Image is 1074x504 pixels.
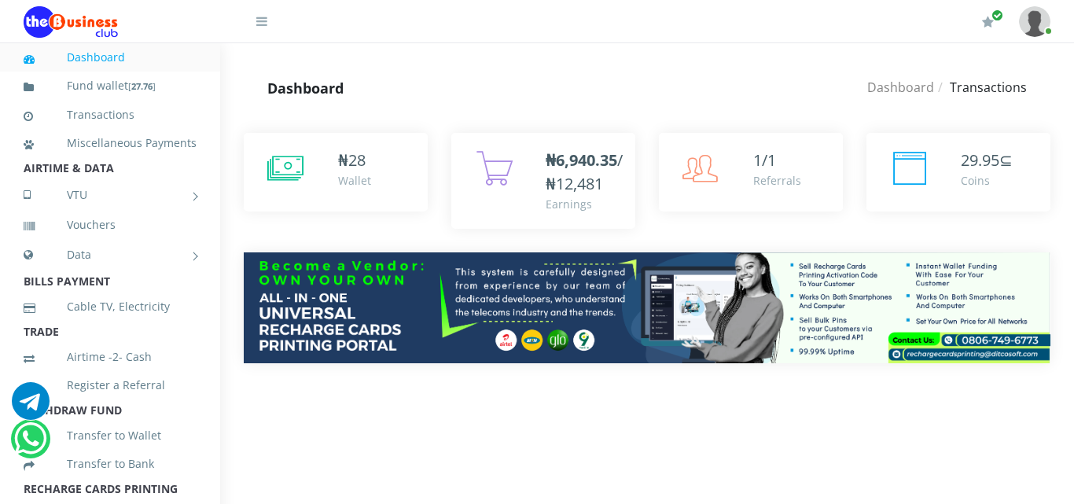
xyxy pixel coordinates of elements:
a: ₦28 Wallet [244,133,428,212]
a: Chat for support [12,394,50,420]
a: 1/1 Referrals [659,133,843,212]
a: Dashboard [867,79,934,96]
li: Transactions [934,78,1027,97]
a: VTU [24,175,197,215]
a: Cable TV, Electricity [24,289,197,325]
div: ₦ [338,149,371,172]
div: Referrals [753,172,801,189]
div: Coins [961,172,1013,189]
a: Fund wallet[27.76] [24,68,197,105]
a: Data [24,235,197,274]
img: User [1019,6,1050,37]
div: Earnings [546,196,623,212]
a: Chat for support [14,432,46,458]
div: ⊆ [961,149,1013,172]
a: Transfer to Bank [24,446,197,482]
span: 29.95 [961,149,999,171]
i: Renew/Upgrade Subscription [982,16,994,28]
strong: Dashboard [267,79,344,97]
a: Airtime -2- Cash [24,339,197,375]
a: Dashboard [24,39,197,75]
a: Register a Referral [24,367,197,403]
img: Logo [24,6,118,38]
a: Vouchers [24,207,197,243]
span: /₦12,481 [546,149,623,194]
span: 1/1 [753,149,776,171]
span: 28 [348,149,366,171]
div: Wallet [338,172,371,189]
b: ₦6,940.35 [546,149,617,171]
b: 27.76 [131,80,153,92]
a: Transactions [24,97,197,133]
a: Transfer to Wallet [24,418,197,454]
span: Renew/Upgrade Subscription [991,9,1003,21]
a: ₦6,940.35/₦12,481 Earnings [451,133,635,229]
a: Miscellaneous Payments [24,125,197,161]
img: multitenant_rcp.png [244,252,1050,363]
small: [ ] [128,80,156,92]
